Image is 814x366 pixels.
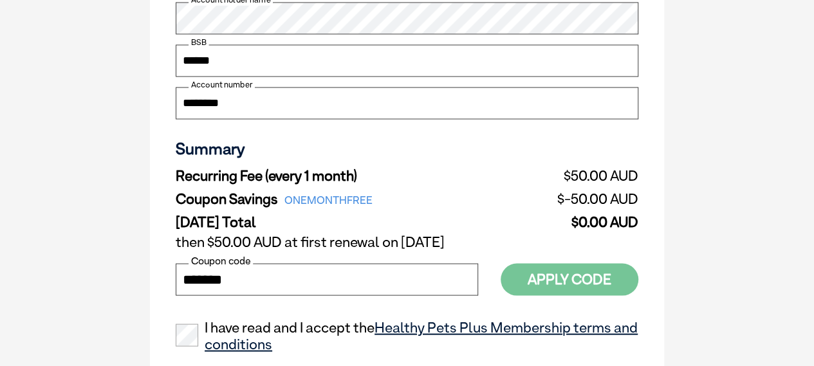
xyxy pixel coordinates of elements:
label: BSB [189,36,209,48]
label: Account number [189,78,255,90]
button: Apply Code [501,263,638,295]
h3: Summary [176,138,638,158]
input: I have read and I accept theHealthy Pets Plus Membership terms and conditions [176,324,198,346]
a: Healthy Pets Plus Membership terms and conditions [205,318,638,352]
td: then $50.00 AUD at first renewal on [DATE] [176,230,638,253]
label: Coupon code [189,255,253,266]
td: Coupon Savings [176,187,504,210]
td: $-50.00 AUD [504,187,638,210]
td: Recurring Fee (every 1 month) [176,164,504,187]
label: I have read and I accept the [176,319,638,352]
td: $50.00 AUD [504,164,638,187]
td: $0.00 AUD [504,210,638,230]
td: [DATE] Total [176,210,504,230]
span: ONEMONTHFREE [278,191,379,209]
